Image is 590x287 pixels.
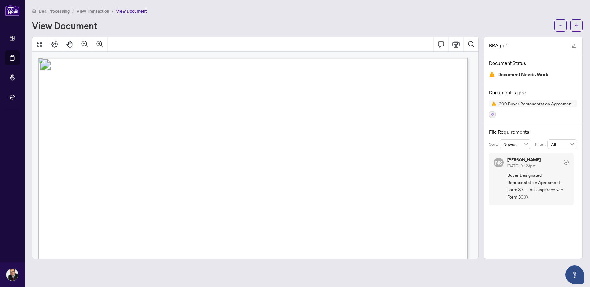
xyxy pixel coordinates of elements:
span: home [32,9,36,13]
span: Buyer Designated Representation Agreement - Form 371 - missing (received Form 300) [507,171,569,200]
span: [DATE], 01:23pm [507,163,535,168]
h4: Document Tag(s) [489,89,577,96]
img: logo [5,5,20,16]
span: check-circle [564,160,569,165]
span: arrow-left [574,23,579,28]
span: NS [495,158,502,167]
img: Profile Icon [6,269,18,281]
h4: Document Status [489,59,577,67]
span: View Transaction [77,8,109,14]
span: edit [572,44,576,48]
span: 300 Buyer Representation Agreement - Authority for Purchase or Lease [496,101,577,106]
span: Deal Processing [39,8,70,14]
span: BRA.pdf [489,42,507,49]
img: Status Icon [489,100,496,107]
span: Newest [503,140,528,149]
h5: [PERSON_NAME] [507,158,541,162]
span: All [551,140,574,149]
h4: File Requirements [489,128,577,136]
p: Sort: [489,141,500,147]
button: Open asap [565,265,584,284]
p: Filter: [535,141,547,147]
h1: View Document [32,21,97,30]
img: Document Status [489,71,495,77]
span: ellipsis [558,23,563,28]
span: View Document [116,8,147,14]
li: / [72,7,74,14]
li: / [112,7,114,14]
span: Document Needs Work [498,70,549,79]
